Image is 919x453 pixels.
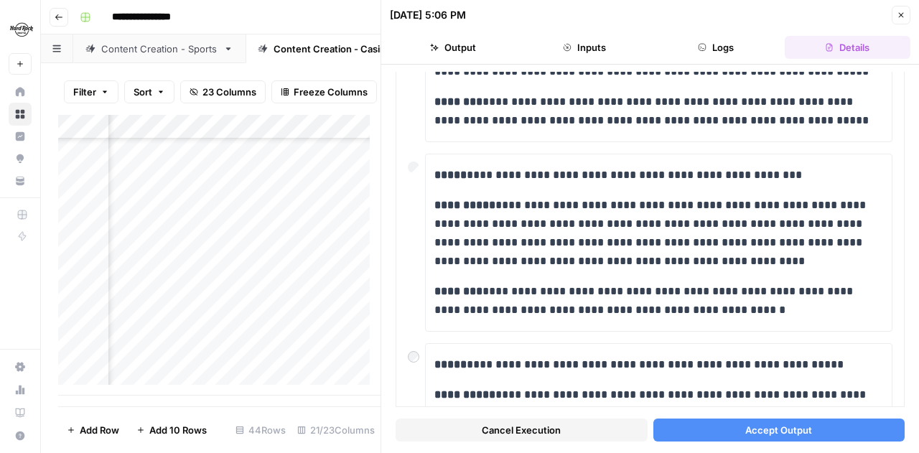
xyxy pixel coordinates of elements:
button: Details [785,36,910,59]
span: Sort [134,85,152,99]
div: 44 Rows [230,419,291,442]
span: Add Row [80,423,119,437]
div: Content Creation - Casino [274,42,391,56]
a: Opportunities [9,147,32,170]
a: Learning Hub [9,401,32,424]
button: 23 Columns [180,80,266,103]
button: Filter [64,80,118,103]
button: Inputs [521,36,647,59]
button: Help + Support [9,424,32,447]
span: Cancel Execution [482,423,561,437]
span: 23 Columns [202,85,256,99]
a: Browse [9,103,32,126]
button: Logs [653,36,779,59]
button: Add Row [58,419,128,442]
span: Filter [73,85,96,99]
a: Insights [9,125,32,148]
span: Accept Output [745,423,812,437]
button: Workspace: Hard Rock Digital [9,11,32,47]
button: Cancel Execution [396,419,648,442]
div: Content Creation - Sports [101,42,218,56]
a: Content Creation - Sports [73,34,246,63]
button: Output [390,36,516,59]
button: Sort [124,80,174,103]
span: Add 10 Rows [149,423,207,437]
button: Accept Output [653,419,905,442]
div: [DATE] 5:06 PM [390,8,466,22]
img: Hard Rock Digital Logo [9,17,34,42]
button: Freeze Columns [271,80,377,103]
a: Settings [9,355,32,378]
span: Freeze Columns [294,85,368,99]
div: 21/23 Columns [291,419,381,442]
a: Home [9,80,32,103]
a: Your Data [9,169,32,192]
button: Add 10 Rows [128,419,215,442]
a: Usage [9,378,32,401]
a: Content Creation - Casino [246,34,419,63]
